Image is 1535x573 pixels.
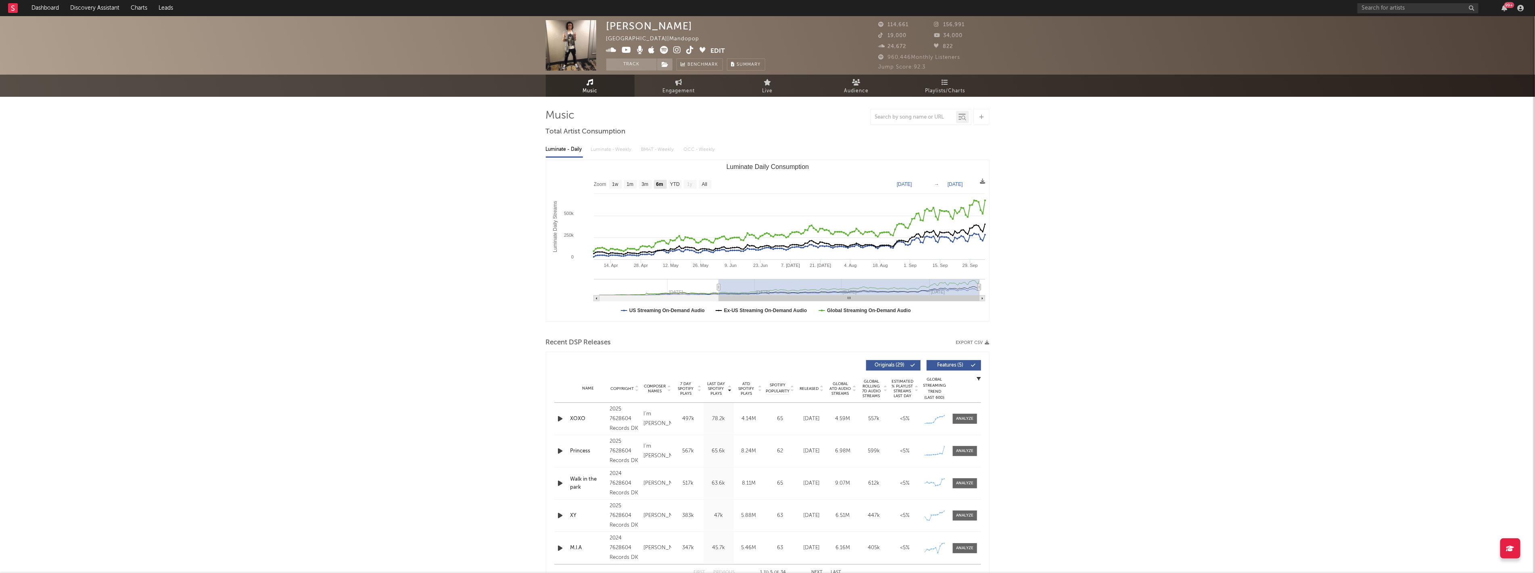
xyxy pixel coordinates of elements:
text: 26. May [693,263,709,268]
div: 567k [675,447,702,455]
div: 6.51M [829,512,856,520]
div: 8.11M [736,479,762,488]
div: Name [570,385,606,392]
div: 557k [860,415,888,423]
text: 14. Apr [604,263,618,268]
div: 63 [766,544,794,552]
a: Music [546,75,635,97]
text: Ex-US Streaming On-Demand Audio [724,308,807,313]
text: 21. [DATE] [810,263,831,268]
span: 7 Day Spotify Plays [675,381,697,396]
span: Global ATD Audio Streams [829,381,852,396]
span: Estimated % Playlist Streams Last Day [892,379,914,398]
div: 9.07M [829,479,856,488]
a: Audience [812,75,901,97]
span: Composer Names [643,384,666,394]
div: [DATE] [798,544,825,552]
text: → [934,181,939,187]
span: Spotify Popularity [766,382,789,394]
span: ATD Spotify Plays [736,381,757,396]
text: Global Streaming On-Demand Audio [827,308,911,313]
text: 18. Aug [873,263,888,268]
div: 2025 7628604 Records DK [610,404,639,433]
div: 2025 7628604 Records DK [610,501,639,530]
button: 99+ [1502,5,1508,11]
span: Jump Score: 92.3 [879,65,926,70]
text: US Streaming On-Demand Audio [629,308,705,313]
input: Search for artists [1357,3,1479,13]
span: 156,991 [934,22,965,27]
text: [DATE] [948,181,963,187]
svg: Luminate Daily Consumption [546,160,989,321]
span: Global Rolling 7D Audio Streams [860,379,883,398]
text: 1y [687,182,692,188]
span: 34,000 [934,33,963,38]
span: Released [800,386,819,391]
input: Search by song name or URL [871,114,956,121]
span: Summary [737,63,761,67]
div: 2024 7628604 Records DK [610,533,639,563]
div: 347k [675,544,702,552]
div: 45.7k [706,544,732,552]
div: 47k [706,512,732,520]
div: 2024 7628604 Records DK [610,469,639,498]
div: 65 [766,479,794,488]
div: 99 + [1504,2,1514,8]
a: M.I.A [570,544,606,552]
a: Benchmark [677,58,723,71]
span: Total Artist Consumption [546,127,626,137]
text: 4. Aug [844,263,856,268]
text: Zoom [594,182,606,188]
button: Track [606,58,657,71]
div: I'm [PERSON_NAME] [643,409,671,429]
div: 62 [766,447,794,455]
div: 599k [860,447,888,455]
div: [DATE] [798,512,825,520]
a: Engagement [635,75,723,97]
div: 78.2k [706,415,732,423]
div: 4.14M [736,415,762,423]
span: Live [762,86,773,96]
div: [DATE] [798,447,825,455]
div: Princess [570,447,606,455]
div: 2025 7628604 Records DK [610,437,639,466]
button: Originals(29) [866,360,921,371]
text: 250k [564,233,574,238]
text: 6m [656,182,663,188]
div: 63 [766,512,794,520]
div: 63.6k [706,479,732,488]
a: Walk in the park [570,475,606,491]
span: Originals ( 29 ) [871,363,908,368]
text: 1. Sep [904,263,917,268]
div: 612k [860,479,888,488]
text: 500k [564,211,574,216]
div: <5% [892,447,919,455]
text: [DATE] [897,181,912,187]
div: 4.59M [829,415,856,423]
div: 6.16M [829,544,856,552]
div: [DATE] [798,415,825,423]
text: 3m [641,182,648,188]
text: 23. Jun [753,263,768,268]
text: Luminate Daily Streams [552,201,558,252]
span: Audience [844,86,869,96]
div: <5% [892,544,919,552]
div: <5% [892,415,919,423]
span: Last Day Spotify Plays [706,381,727,396]
div: <5% [892,479,919,488]
div: [GEOGRAPHIC_DATA] | Mandopop [606,34,709,44]
text: 12. May [663,263,679,268]
div: [PERSON_NAME] [643,511,671,521]
text: 1m [627,182,633,188]
span: 822 [934,44,953,49]
span: 24,672 [879,44,906,49]
text: 1w [612,182,618,188]
text: 29. Sep [962,263,977,268]
text: 28. Apr [634,263,648,268]
div: [PERSON_NAME] [643,543,671,553]
span: Features ( 5 ) [932,363,969,368]
button: Summary [727,58,765,71]
text: 9. Jun [725,263,737,268]
span: Music [583,86,597,96]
